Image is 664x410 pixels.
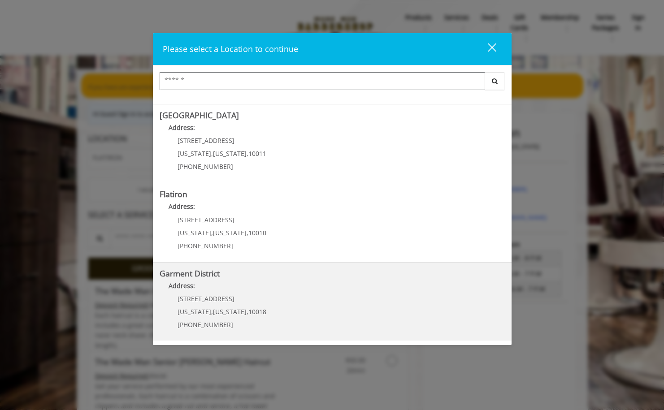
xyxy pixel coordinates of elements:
span: [US_STATE] [213,149,247,158]
span: , [211,307,213,316]
span: 10011 [248,149,266,158]
span: 10018 [248,307,266,316]
span: , [247,229,248,237]
span: , [247,307,248,316]
span: [STREET_ADDRESS] [178,216,234,224]
div: Center Select [160,72,505,95]
b: Address: [169,281,195,290]
i: Search button [490,78,500,84]
span: [US_STATE] [178,229,211,237]
span: [US_STATE] [213,229,247,237]
span: [US_STATE] [178,307,211,316]
input: Search Center [160,72,485,90]
b: Address: [169,202,195,211]
span: [PHONE_NUMBER] [178,320,233,329]
span: [US_STATE] [213,307,247,316]
b: Address: [169,123,195,132]
span: [PHONE_NUMBER] [178,242,233,250]
span: , [247,149,248,158]
span: [US_STATE] [178,149,211,158]
span: [PHONE_NUMBER] [178,162,233,171]
span: 10010 [248,229,266,237]
b: [GEOGRAPHIC_DATA] [160,110,239,121]
span: , [211,229,213,237]
span: [STREET_ADDRESS] [178,136,234,145]
div: close dialog [477,43,495,56]
button: close dialog [471,40,502,58]
span: Please select a Location to continue [163,43,298,54]
b: Flatiron [160,189,187,199]
span: [STREET_ADDRESS] [178,294,234,303]
b: Garment District [160,268,220,279]
span: , [211,149,213,158]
